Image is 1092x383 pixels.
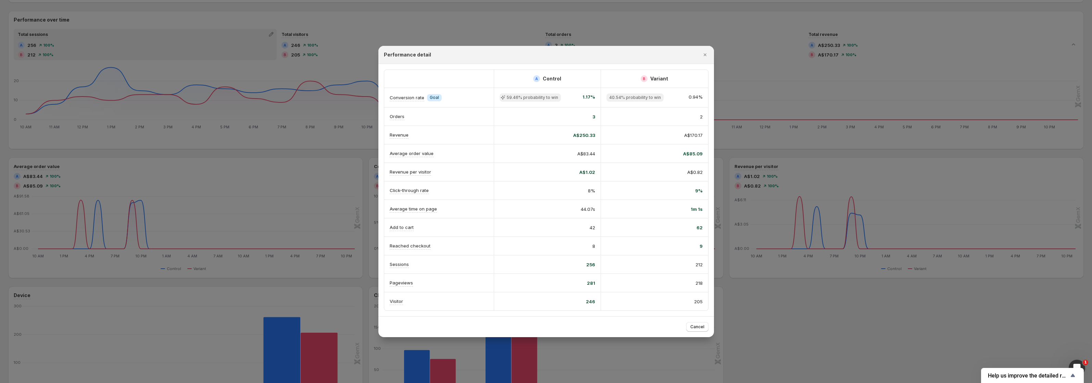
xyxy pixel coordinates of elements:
[694,298,703,305] span: 205
[390,131,409,138] p: Revenue
[1083,360,1088,365] span: 1
[581,206,595,213] span: 44.07s
[686,322,708,332] button: Cancel
[390,168,431,175] p: Revenue per visitor
[684,132,703,139] span: A$170.17
[384,51,431,58] h2: Performance detail
[687,169,703,176] span: A$0.82
[988,371,1077,380] button: Show survey - Help us improve the detailed report for A/B campaigns
[643,77,645,81] h2: B
[573,132,595,139] span: A$250.33
[586,298,595,305] span: 246
[592,113,595,120] span: 3
[695,280,703,286] span: 218
[582,93,595,102] span: 1.17%
[691,206,703,213] span: 1m 1s
[390,298,403,305] p: Visitor
[390,279,413,286] p: Pageviews
[695,261,703,268] span: 212
[696,224,703,231] span: 62
[390,187,429,194] p: Click-through rate
[430,95,439,100] span: Goal
[390,94,424,101] p: Conversion rate
[650,75,668,82] h2: Variant
[390,242,430,249] p: Reached checkout
[535,77,538,81] h2: A
[700,113,703,120] span: 2
[390,150,434,157] p: Average order value
[390,205,437,212] p: Average time on page
[577,150,595,157] span: A$83.44
[609,95,661,100] span: 40.54% probability to win
[700,50,710,60] button: Close
[689,93,703,102] span: 0.94%
[683,150,703,157] span: A$85.09
[590,224,595,231] span: 42
[586,261,595,268] span: 256
[588,187,595,194] span: 8%
[506,95,558,100] span: 59.46% probability to win
[390,261,409,268] p: Sessions
[390,113,404,120] p: Orders
[579,169,595,176] span: A$1.02
[587,280,595,286] span: 281
[1069,360,1085,376] iframe: Intercom live chat
[543,75,561,82] h2: Control
[988,372,1069,379] span: Help us improve the detailed report for A/B campaigns
[592,243,595,250] span: 8
[390,224,414,231] p: Add to cart
[695,187,703,194] span: 9%
[700,243,703,250] span: 9
[690,324,704,330] span: Cancel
